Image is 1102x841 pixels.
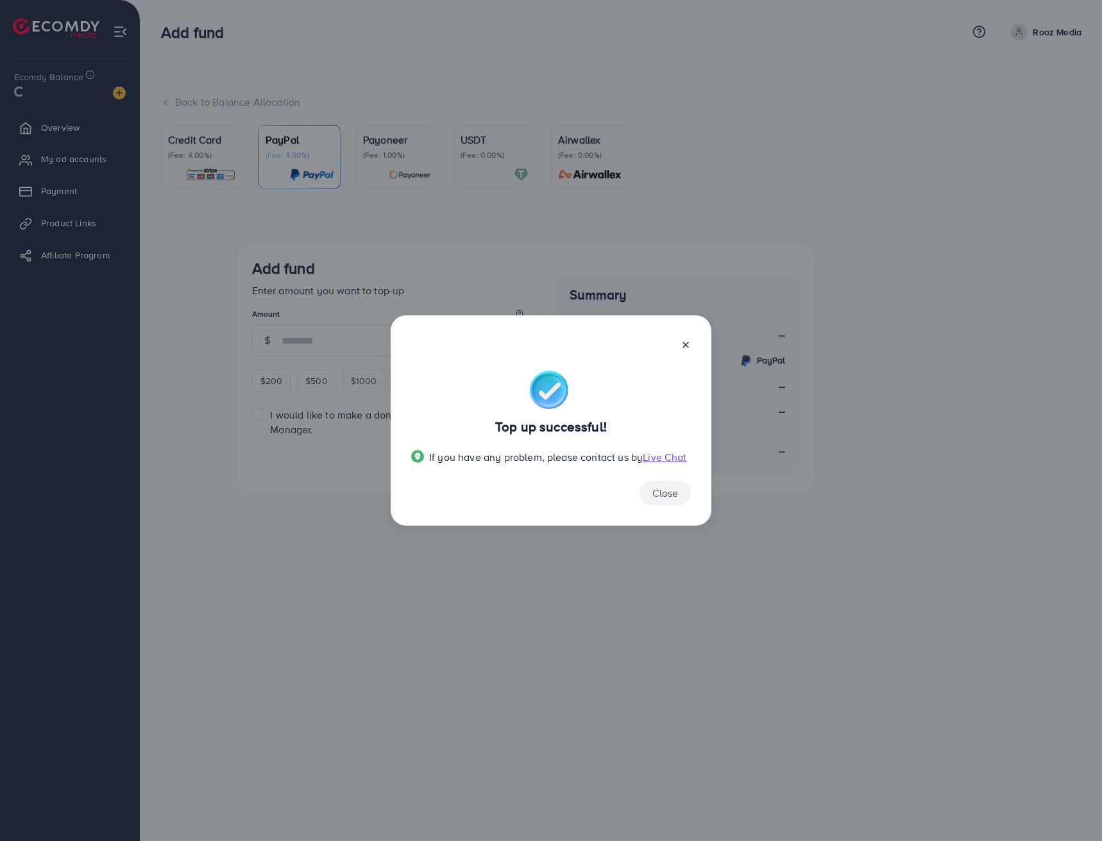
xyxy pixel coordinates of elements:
button: Close [640,481,691,505]
iframe: Chat [1047,783,1092,831]
img: icon-success.1b13a254.png [529,371,568,409]
h4: Top up successful! [495,419,607,435]
span: Live Chat [643,450,686,464]
span: If you have any problem, please contact us by [429,450,643,464]
img: Popup guide [411,450,424,463]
